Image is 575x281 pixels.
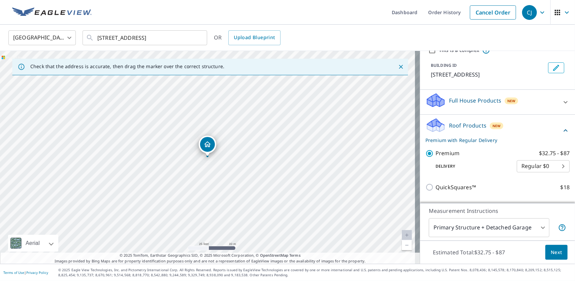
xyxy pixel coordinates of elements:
p: QuickSquares™ [436,183,476,192]
p: Full House Products [449,96,501,105]
p: Estimated Total: $32.75 - $87 [427,245,510,260]
div: OR [214,30,281,45]
button: Next [545,245,568,260]
div: [GEOGRAPHIC_DATA] [8,28,76,47]
p: $13.75 [553,202,570,210]
a: Privacy Policy [26,270,48,275]
a: Terms [289,253,300,258]
a: OpenStreetMap [260,253,288,258]
p: Measurement Instructions [429,207,566,215]
input: Search by address or latitude-longitude [97,28,193,47]
p: Premium with Regular Delivery [425,137,562,144]
p: [STREET_ADDRESS] [431,71,545,79]
span: Upload Blueprint [234,33,275,42]
span: New [492,123,501,129]
div: CJ [522,5,537,20]
button: Edit building 1 [548,62,564,73]
span: © 2025 TomTom, Earthstar Geographics SIO, © 2025 Microsoft Corporation, © [120,253,300,258]
div: Aerial [24,235,42,252]
p: Gutter [436,202,453,210]
a: Current Level 20, Zoom Out [402,240,412,250]
div: Primary Structure + Detached Garage [429,218,549,237]
p: © 2025 Eagle View Technologies, Inc. and Pictometry International Corp. All Rights Reserved. Repo... [58,268,572,278]
div: Full House ProductsNew [425,92,570,112]
p: Delivery [425,163,517,169]
a: Upload Blueprint [228,30,280,45]
div: Aerial [8,235,58,252]
p: $32.75 - $87 [539,149,570,158]
p: $18 [561,183,570,192]
a: Current Level 20, Zoom In Disabled [402,230,412,240]
p: Roof Products [449,121,486,130]
span: Next [551,248,562,257]
span: New [507,98,516,104]
p: | [3,271,48,275]
button: Close [396,62,405,71]
div: Regular $0 [517,157,570,176]
div: Roof ProductsNewPremium with Regular Delivery [425,117,570,144]
a: Cancel Order [470,5,516,20]
p: Check that the address is accurate, then drag the marker over the correct structure. [30,63,224,69]
div: Dropped pin, building 1, Residential property, 4809 Oak Springs Dr Arlington, TX 76016 [199,136,216,157]
span: Your report will include the primary structure and a detached garage if one exists. [558,224,566,232]
p: Premium [436,149,459,158]
img: EV Logo [12,7,92,18]
a: Terms of Use [3,270,24,275]
p: BUILDING ID [431,62,457,68]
